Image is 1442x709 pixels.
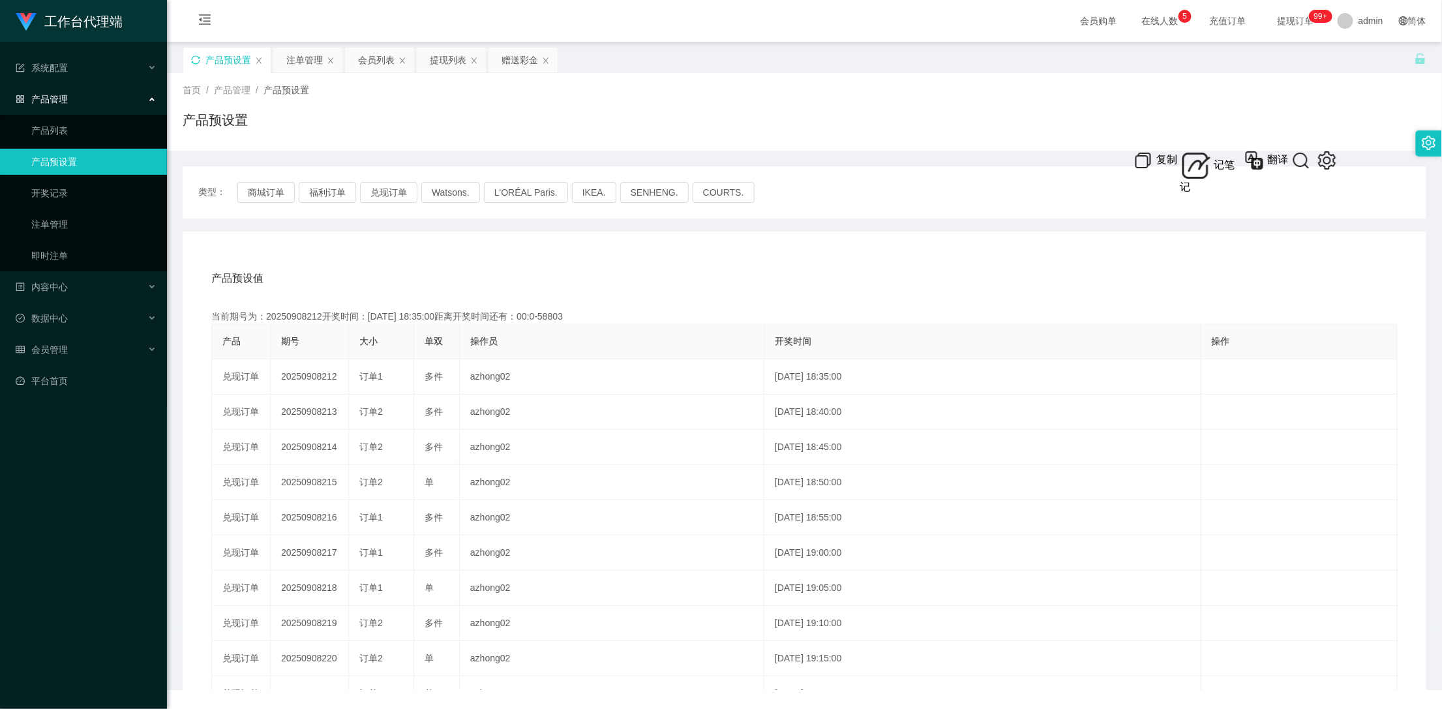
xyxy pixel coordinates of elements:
span: 提现订单 [1271,16,1321,25]
td: azhong02 [460,465,764,500]
td: azhong02 [460,430,764,465]
td: 20250908220 [271,641,349,676]
i: 图标: global [1399,16,1408,25]
div: 赠送彩金 [502,48,538,72]
span: 单 [425,688,434,699]
span: 单 [425,477,434,487]
span: 订单2 [359,618,383,628]
td: [DATE] 19:05:00 [764,571,1201,606]
span: 多件 [425,371,443,382]
img: QtYUP8cfqPMfAJRDKZHrUPWhEAAAAASUVORK5CYII= [1133,150,1154,171]
span: 单双 [425,336,443,346]
span: 订单2 [359,442,383,452]
td: [DATE] 19:10:00 [764,606,1201,641]
img: V078A+5A6nx3rvGSgAAAABJRU5ErkJggg== [1317,150,1338,171]
button: 商城订单 [237,182,295,203]
i: 图标: unlock [1415,53,1426,65]
a: 产品列表 [31,117,157,143]
span: 期号 [281,336,299,346]
i: 图标: sync [191,55,200,65]
span: 产品管理 [16,94,68,104]
td: 兑现订单 [212,359,271,395]
span: 订单1 [359,688,383,699]
img: 6JHfgLzKFOjSb3L5AAAAAASUVORK5CYII= [1291,150,1312,171]
i: 图标: check-circle-o [16,314,25,323]
span: 产品 [222,336,241,346]
span: 复制 [1157,154,1178,165]
span: 单 [425,653,434,663]
span: 产品预设置 [263,85,309,95]
i: 图标: setting [1422,136,1436,150]
button: Watsons. [421,182,480,203]
td: 兑现订单 [212,500,271,536]
i: 图标: menu-fold [183,1,227,42]
td: 20250908214 [271,430,349,465]
span: 翻译 [1268,154,1289,165]
span: 充值订单 [1203,16,1253,25]
h1: 工作台代理端 [44,1,123,42]
td: 兑现订单 [212,430,271,465]
span: 系统配置 [16,63,68,73]
span: 在线人数 [1135,16,1185,25]
td: azhong02 [460,571,764,606]
i: 图标: close [255,57,263,65]
a: 产品预设置 [31,149,157,175]
span: 大小 [359,336,378,346]
sup: 1112 [1309,10,1332,23]
span: 操作 [1212,336,1230,346]
span: 订单2 [359,406,383,417]
td: 20250908215 [271,465,349,500]
td: 20250908213 [271,395,349,430]
img: note_menu_logo.png [1180,150,1211,181]
span: 多件 [425,618,443,628]
button: COURTS. [693,182,755,203]
i: 图标: close [542,57,550,65]
div: 提现列表 [430,48,466,72]
span: 产品预设值 [211,271,263,286]
span: 类型： [198,182,237,203]
span: 订单2 [359,653,383,663]
td: 兑现订单 [212,465,271,500]
span: 会员管理 [16,344,68,355]
td: [DATE] 19:15:00 [764,641,1201,676]
div: 注单管理 [286,48,323,72]
span: 多件 [425,547,443,558]
td: [DATE] 18:40:00 [764,395,1201,430]
span: 订单1 [359,582,383,593]
td: azhong02 [460,359,764,395]
button: SENHENG. [620,182,689,203]
button: IKEA. [572,182,616,203]
span: 订单2 [359,477,383,487]
a: 图标: dashboard平台首页 [16,368,157,394]
td: [DATE] 18:45:00 [764,430,1201,465]
td: azhong02 [460,395,764,430]
i: 图标: profile [16,282,25,292]
td: [DATE] 18:55:00 [764,500,1201,536]
span: / [256,85,258,95]
h1: 产品预设置 [183,110,248,130]
button: 福利订单 [299,182,356,203]
span: 多件 [425,442,443,452]
td: 20250908216 [271,500,349,536]
td: 20250908217 [271,536,349,571]
div: 会员列表 [358,48,395,72]
a: 即时注单 [31,243,157,269]
i: 图标: close [470,57,478,65]
td: 兑现订单 [212,641,271,676]
i: 图标: form [16,63,25,72]
td: 20250908212 [271,359,349,395]
i: 图标: appstore-o [16,95,25,104]
div: 当前期号为：20250908212开奖时间：[DATE] 18:35:00距离开奖时间还有：00:0-58803 [211,310,1398,324]
a: 注单管理 [31,211,157,237]
div: 2021 [177,661,1432,674]
td: azhong02 [460,536,764,571]
span: / [206,85,209,95]
span: 内容中心 [16,282,68,292]
span: 数据中心 [16,313,68,324]
td: azhong02 [460,641,764,676]
td: [DATE] 18:35:00 [764,359,1201,395]
td: [DATE] 18:50:00 [764,465,1201,500]
span: 单 [425,582,434,593]
span: 首页 [183,85,201,95]
p: 5 [1183,10,1188,23]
